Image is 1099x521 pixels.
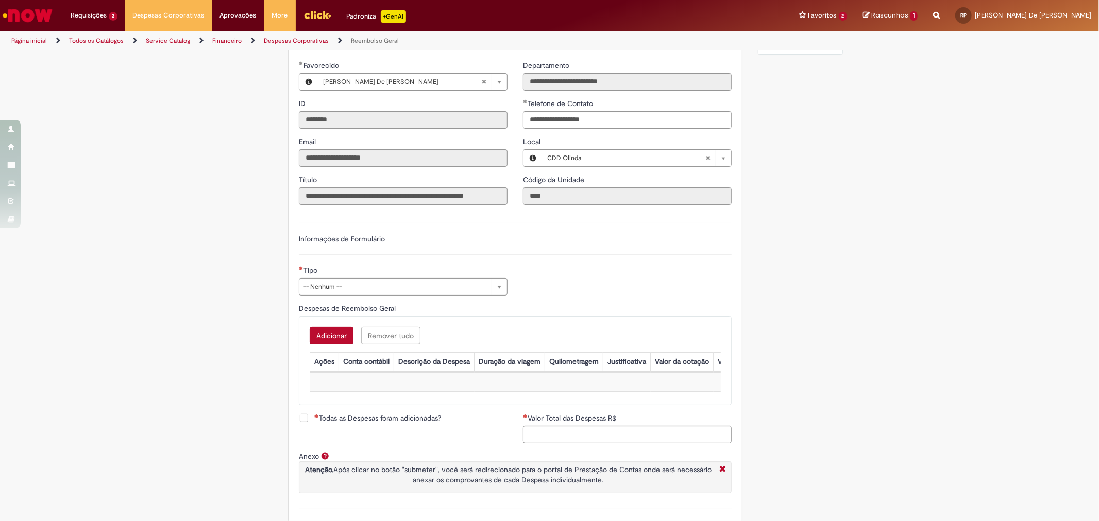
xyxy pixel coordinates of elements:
abbr: Limpar campo Local [700,150,716,166]
input: Código da Unidade [523,187,732,205]
img: ServiceNow [1,5,54,26]
span: Necessários [299,266,303,270]
span: Necessários [314,414,319,418]
button: Favorecido, Visualizar este registro Rafaela De Jesus Pereira [299,74,318,90]
input: Valor Total das Despesas R$ [523,426,732,443]
a: Reembolso Geral [351,37,399,45]
span: 3 [109,12,117,21]
th: Duração da viagem [475,352,545,371]
input: Email [299,149,508,167]
span: Rascunhos [871,10,908,20]
a: Financeiro [212,37,242,45]
span: Favoritos [808,10,837,21]
th: Descrição da Despesa [394,352,475,371]
th: Conta contábil [339,352,394,371]
input: ID [299,111,508,129]
span: RP [960,12,967,19]
input: Departamento [523,73,732,91]
p: +GenAi [381,10,406,23]
label: Somente leitura - Departamento [523,60,571,71]
label: Somente leitura - Título [299,175,319,185]
label: Anexo [299,451,319,461]
i: Fechar More information Por anexo [717,464,729,475]
span: Despesas Corporativas [133,10,205,21]
span: Local [523,137,543,146]
th: Valor da cotação [651,352,714,371]
span: 2 [839,12,848,21]
p: Após clicar no botão "submeter", você será redirecionado para o portal de Prestação de Contas ond... [302,464,714,485]
span: 1 [910,11,918,21]
span: CDD Olinda [547,150,705,166]
span: Aprovações [220,10,257,21]
label: Informações de Formulário [299,234,385,244]
a: [PERSON_NAME] De [PERSON_NAME]Limpar campo Favorecido [318,74,507,90]
strong: Atenção. [305,465,333,474]
span: Requisições [71,10,107,21]
a: Service Catalog [146,37,190,45]
abbr: Limpar campo Favorecido [476,74,492,90]
span: Valor Total das Despesas R$ [528,413,618,423]
a: Página inicial [11,37,47,45]
th: Ações [310,352,339,371]
span: [PERSON_NAME] De [PERSON_NAME] [975,11,1091,20]
button: Add a row for Despesas de Reembolso Geral [310,327,353,344]
span: Somente leitura - ID [299,99,308,108]
input: Telefone de Contato [523,111,732,129]
span: Ajuda para Anexo [319,451,331,460]
button: Local, Visualizar este registro CDD Olinda [523,150,542,166]
span: Obrigatório Preenchido [299,61,303,65]
span: Despesas de Reembolso Geral [299,304,398,313]
label: Somente leitura - Código da Unidade [523,175,586,185]
th: Quilometragem [545,352,603,371]
label: Somente leitura - Email [299,136,318,147]
span: Todas as Despesas foram adicionadas? [314,413,441,423]
div: Padroniza [347,10,406,23]
span: More [272,10,288,21]
span: Somente leitura - Email [299,137,318,146]
ul: Trilhas de página [8,31,725,50]
span: Obrigatório Preenchido [523,99,528,103]
span: Somente leitura - Departamento [523,61,571,70]
span: Tipo [303,266,319,275]
a: CDD OlindaLimpar campo Local [542,150,731,166]
input: Título [299,187,508,205]
span: Necessários - Favorecido [303,61,341,70]
a: Rascunhos [863,11,918,21]
img: click_logo_yellow_360x200.png [303,7,331,23]
span: [PERSON_NAME] De [PERSON_NAME] [323,74,481,90]
span: -- Nenhum -- [303,279,486,295]
span: Somente leitura - Título [299,175,319,184]
span: Necessários [523,414,528,418]
span: Somente leitura - Código da Unidade [523,175,586,184]
span: Telefone de Contato [528,99,595,108]
label: Somente leitura - ID [299,98,308,109]
a: Todos os Catálogos [69,37,124,45]
th: Valor por Litro [714,352,768,371]
a: Despesas Corporativas [264,37,329,45]
th: Justificativa [603,352,651,371]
